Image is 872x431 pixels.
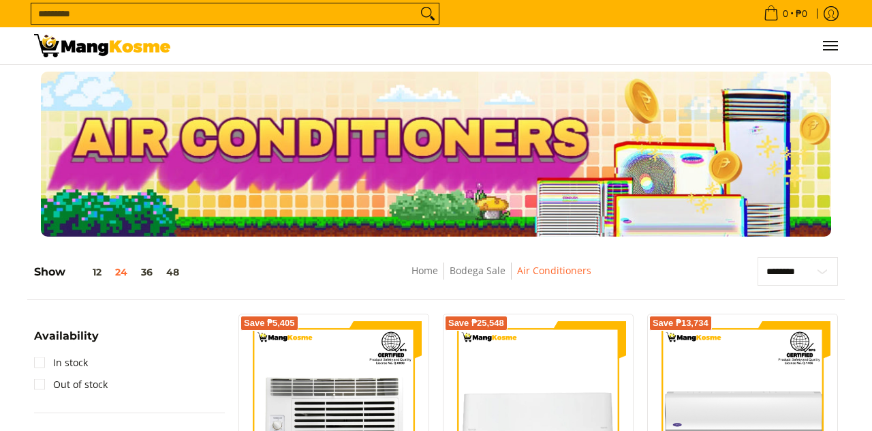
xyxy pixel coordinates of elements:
a: Home [411,264,438,277]
span: 0 [781,9,790,18]
span: Availability [34,331,99,342]
h5: Show [34,265,186,279]
button: Menu [822,27,838,64]
img: Bodega Sale Aircon l Mang Kosme: Home Appliances Warehouse Sale [34,34,170,57]
button: Search [417,3,439,24]
a: Bodega Sale [450,264,505,277]
span: ₱0 [794,9,809,18]
button: 12 [65,267,108,278]
a: Air Conditioners [517,264,591,277]
a: Out of stock [34,374,108,396]
span: Save ₱5,405 [244,319,295,327]
span: Save ₱25,548 [448,319,504,327]
button: 48 [159,267,186,278]
nav: Main Menu [184,27,838,64]
button: 24 [108,267,134,278]
span: • [760,6,811,21]
nav: Breadcrumbs [312,263,691,293]
summary: Open [34,331,99,352]
span: Save ₱13,734 [653,319,708,327]
button: 36 [134,267,159,278]
a: In stock [34,352,88,374]
ul: Customer Navigation [184,27,838,64]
